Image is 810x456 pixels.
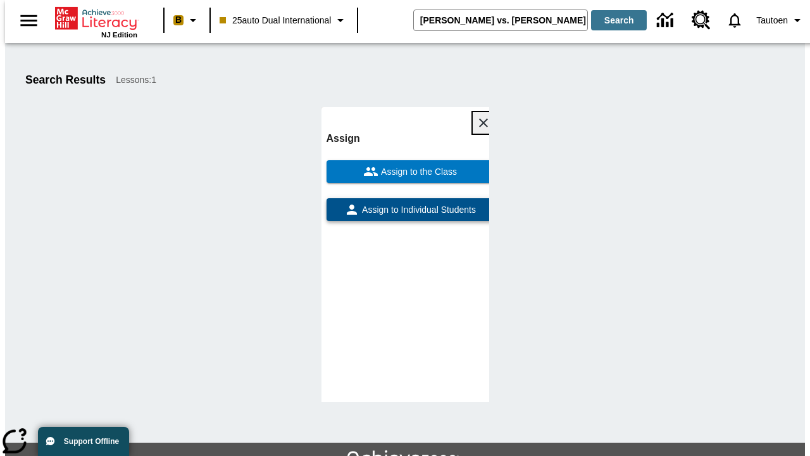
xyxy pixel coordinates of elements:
span: Assign to Individual Students [359,203,476,217]
span: Lessons : 1 [116,73,156,87]
span: NJ Edition [101,31,137,39]
button: Boost Class color is peach. Change class color [168,9,206,32]
button: Profile/Settings [751,9,810,32]
button: Open side menu [10,2,47,39]
button: Assign to the Class [327,160,494,183]
span: Assign to the Class [378,165,457,179]
a: Notifications [718,4,751,37]
button: Assign to Individual Students [327,198,494,221]
button: Close [473,112,494,134]
a: Resource Center, Will open in new tab [684,3,718,37]
a: Data Center [649,3,684,38]
button: Support Offline [38,427,129,456]
a: Home [55,6,137,31]
span: B [175,12,182,28]
div: lesson details [321,107,489,402]
div: Home [55,4,137,39]
h1: Search Results [25,73,106,87]
input: search field [414,10,587,30]
span: 25auto Dual International [220,14,331,27]
button: Search [591,10,647,30]
span: Tautoen [756,14,788,27]
button: Class: 25auto Dual International, Select your class [215,9,353,32]
h6: Assign [327,130,494,148]
span: Support Offline [64,437,119,446]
